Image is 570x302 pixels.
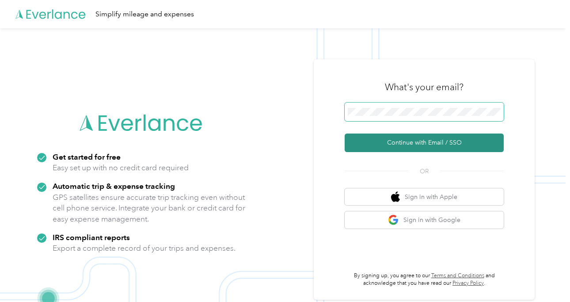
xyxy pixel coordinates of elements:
div: Simplify mileage and expenses [95,9,194,20]
p: GPS satellites ensure accurate trip tracking even without cell phone service. Integrate your bank... [53,192,246,225]
button: apple logoSign in with Apple [345,188,504,206]
button: google logoSign in with Google [345,211,504,229]
strong: Get started for free [53,152,121,161]
span: OR [409,167,440,176]
p: Export a complete record of your trips and expenses. [53,243,236,254]
a: Terms and Conditions [431,272,484,279]
a: Privacy Policy [452,280,484,287]
p: Easy set up with no credit card required [53,162,189,173]
button: Continue with Email / SSO [345,134,504,152]
strong: IRS compliant reports [53,233,130,242]
p: By signing up, you agree to our and acknowledge that you have read our . [345,272,504,287]
img: google logo [388,214,399,226]
h3: What's your email? [385,81,464,93]
strong: Automatic trip & expense tracking [53,181,175,191]
img: apple logo [391,191,400,203]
